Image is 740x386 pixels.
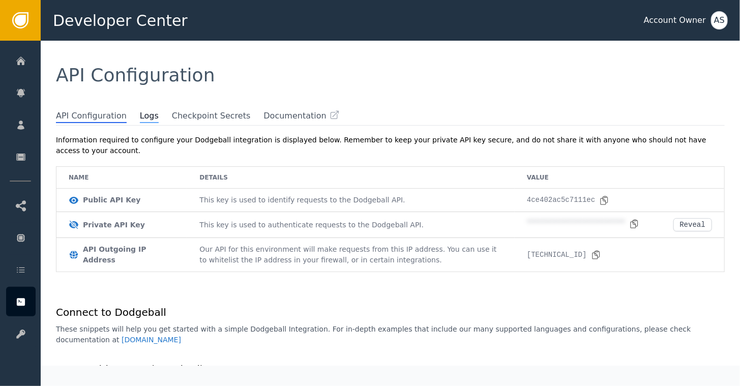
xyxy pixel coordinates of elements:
button: Reveal [673,218,712,231]
div: Collapse Details [212,365,261,374]
h1: Connect to Dodgeball [56,305,725,320]
h1: Server Side Setup (Required) [56,362,204,377]
span: API Configuration [56,110,127,123]
span: Logs [140,110,159,123]
div: Public API Key [83,195,140,205]
td: Value [515,167,724,189]
td: Our API for this environment will make requests from this IP address. You can use it to whitelist... [187,238,515,272]
div: Reveal [680,221,705,229]
td: This key is used to identify requests to the Dodgeball API. [187,189,515,212]
p: These snippets will help you get started with a simple Dodgeball Integration. For in-depth exampl... [56,324,725,345]
td: This key is used to authenticate requests to the Dodgeball API. [187,212,515,238]
div: Account Owner [644,14,706,26]
button: AS [711,11,728,29]
div: 4ce402ac5c7111ec [527,195,609,205]
td: Details [187,167,515,189]
div: [TECHNICAL_ID] [527,250,601,260]
span: Developer Center [53,9,188,32]
div: API Outgoing IP Address [83,244,175,265]
a: Documentation [263,110,339,122]
span: API Configuration [56,65,215,85]
td: Name [56,167,187,189]
div: Information required to configure your Dodgeball integration is displayed below. Remember to keep... [56,135,725,156]
div: Private API Key [83,220,145,230]
span: Documentation [263,110,326,122]
a: [DOMAIN_NAME] [122,336,181,344]
span: Checkpoint Secrets [172,110,251,122]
